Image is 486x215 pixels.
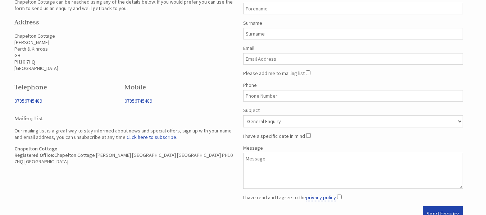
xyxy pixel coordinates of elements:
[14,115,235,122] h3: Mailing List
[124,98,152,104] a: 07856745489
[243,20,463,26] label: Surname
[124,83,226,91] h2: Mobile
[14,127,235,140] p: Our mailing list is a great way to stay informed about news and special offers, sign up with your...
[243,53,463,65] input: Email Address
[14,98,42,104] a: 07856745489
[14,152,54,158] strong: Registered Office:
[127,134,176,140] a: Click here to subscribe
[243,133,305,139] label: I have a specific date in mind
[14,145,57,152] strong: Chapelton Cottage
[243,28,463,39] input: Surname
[14,83,116,91] h2: Telephone
[243,70,305,76] label: Please add me to mailing list
[243,45,463,51] label: Email
[14,18,235,26] h2: Address
[14,33,235,71] p: Chapelton Cottage [PERSON_NAME] Perth & Kinross GB PH10 7HQ [GEOGRAPHIC_DATA]
[243,90,463,102] input: Phone Number
[243,145,463,151] label: Message
[14,145,235,165] p: Chapelton Cottage [PERSON_NAME] [GEOGRAPHIC_DATA] [GEOGRAPHIC_DATA] PH10 7HQ [GEOGRAPHIC_DATA]
[243,194,336,201] label: I have read and I agree to the
[243,107,463,113] label: Subject
[243,82,463,88] label: Phone
[306,194,336,201] a: privacy policy
[243,3,463,14] input: Forename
